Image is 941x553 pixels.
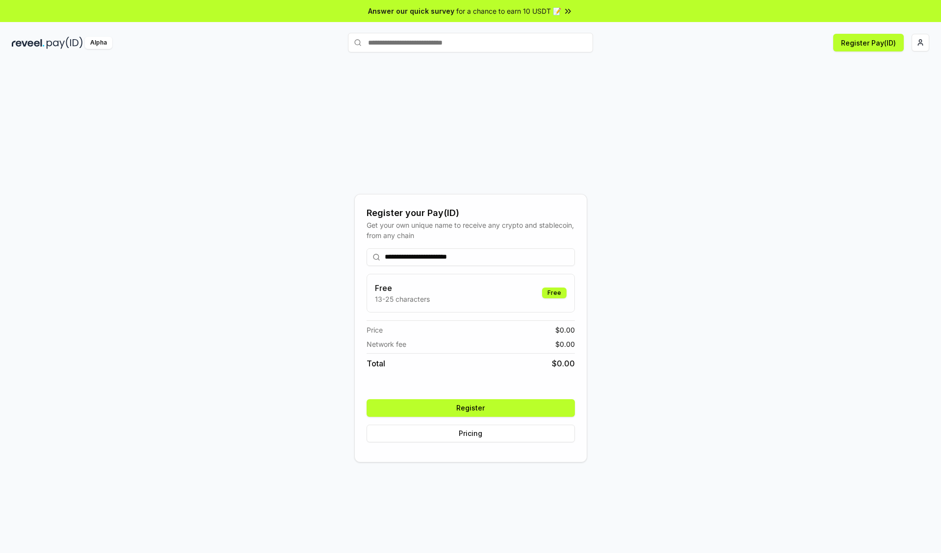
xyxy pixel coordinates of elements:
[375,282,430,294] h3: Free
[375,294,430,304] p: 13-25 characters
[367,220,575,240] div: Get your own unique name to receive any crypto and stablecoin, from any chain
[367,425,575,442] button: Pricing
[12,37,45,49] img: reveel_dark
[367,325,383,335] span: Price
[367,399,575,417] button: Register
[542,288,567,298] div: Free
[555,325,575,335] span: $ 0.00
[555,339,575,349] span: $ 0.00
[368,6,454,16] span: Answer our quick survey
[367,339,406,349] span: Network fee
[85,37,112,49] div: Alpha
[833,34,904,51] button: Register Pay(ID)
[456,6,561,16] span: for a chance to earn 10 USDT 📝
[367,358,385,369] span: Total
[367,206,575,220] div: Register your Pay(ID)
[552,358,575,369] span: $ 0.00
[47,37,83,49] img: pay_id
